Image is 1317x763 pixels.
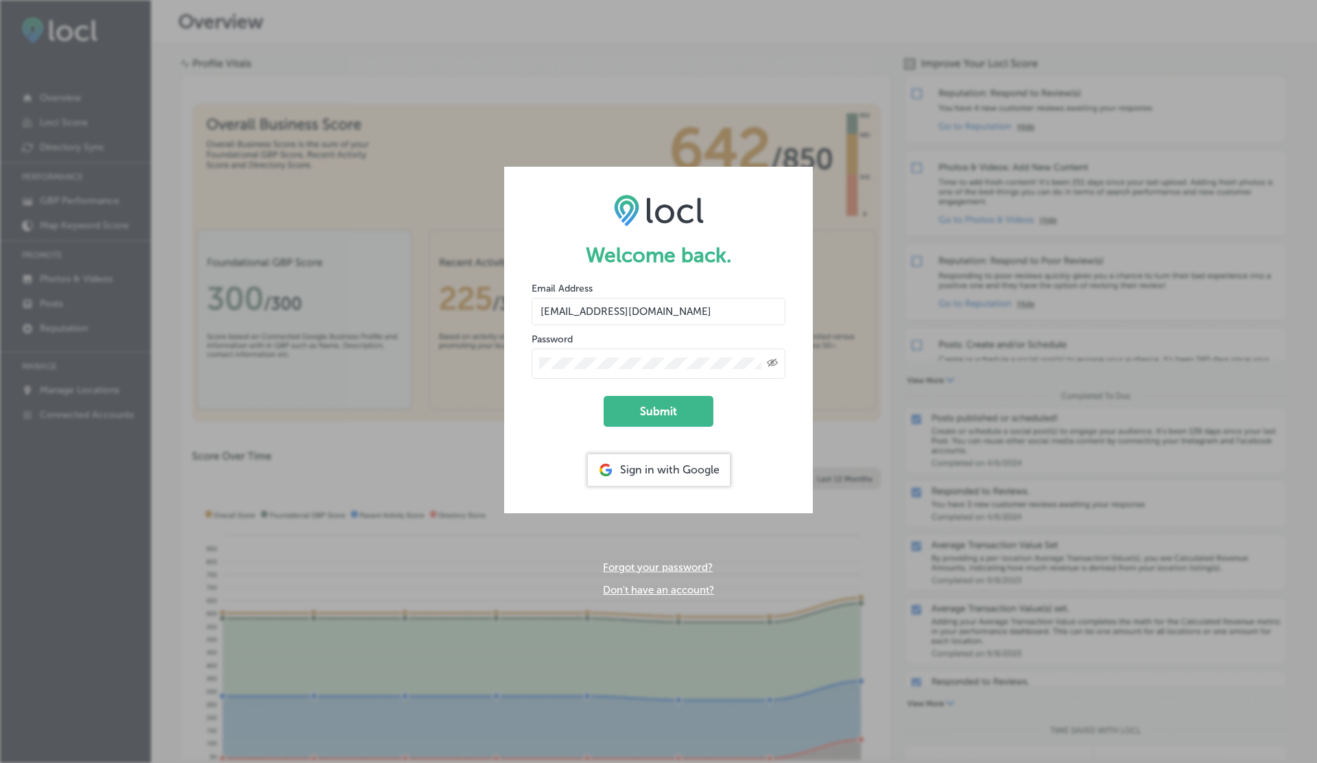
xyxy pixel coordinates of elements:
[767,357,778,370] span: Toggle password visibility
[614,194,704,226] img: LOCL logo
[604,396,713,427] button: Submit
[532,333,573,345] label: Password
[603,561,713,574] a: Forgot your password?
[532,243,785,268] h1: Welcome back.
[603,584,714,596] a: Don't have an account?
[532,283,593,294] label: Email Address
[588,454,730,486] div: Sign in with Google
